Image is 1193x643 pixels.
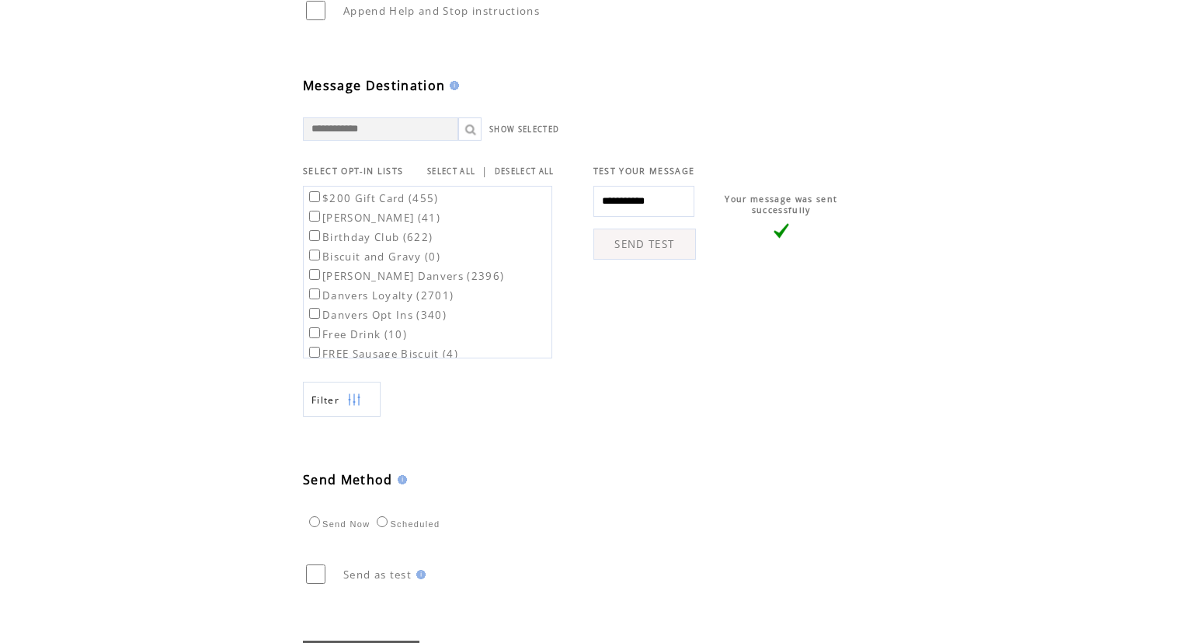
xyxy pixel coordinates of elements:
[303,77,445,94] span: Message Destination
[303,166,403,176] span: SELECT OPT-IN LISTS
[309,308,320,319] input: Danvers Opt Ins (340)
[343,568,412,582] span: Send as test
[482,164,488,178] span: |
[393,475,407,484] img: help.gif
[495,166,555,176] a: DESELECT ALL
[309,327,320,338] input: Free Drink (10)
[725,194,837,215] span: Your message was sent successfully
[309,250,320,260] input: Biscuit and Gravy (0)
[311,393,339,407] span: Show filters
[309,347,320,358] input: FREE Sausage Biscuit (4)
[427,166,475,176] a: SELECT ALL
[309,230,320,241] input: Birthday Club (622)
[412,570,426,579] img: help.gif
[305,519,370,529] label: Send Now
[309,288,320,299] input: Danvers Loyalty (2701)
[303,382,381,417] a: Filter
[309,191,320,202] input: $200 Gift Card (455)
[309,211,320,222] input: [PERSON_NAME] (41)
[306,347,458,361] label: FREE Sausage Biscuit (4)
[306,288,454,302] label: Danvers Loyalty (2701)
[306,308,447,322] label: Danvers Opt Ins (340)
[306,250,440,264] label: Biscuit and Gravy (0)
[306,191,439,205] label: $200 Gift Card (455)
[593,166,695,176] span: TEST YOUR MESSAGE
[489,124,559,135] a: SHOW SELECTED
[309,269,320,280] input: [PERSON_NAME] Danvers (2396)
[306,230,433,244] label: Birthday Club (622)
[306,269,504,283] label: [PERSON_NAME] Danvers (2396)
[347,383,361,418] img: filters.png
[303,471,393,488] span: Send Method
[309,516,320,527] input: Send Now
[343,4,540,18] span: Append Help and Stop instructions
[774,223,789,239] img: vLarge.png
[306,211,440,225] label: [PERSON_NAME] (41)
[445,81,459,90] img: help.gif
[593,229,696,260] a: SEND TEST
[377,516,388,527] input: Scheduled
[306,327,407,341] label: Free Drink (10)
[373,519,440,529] label: Scheduled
